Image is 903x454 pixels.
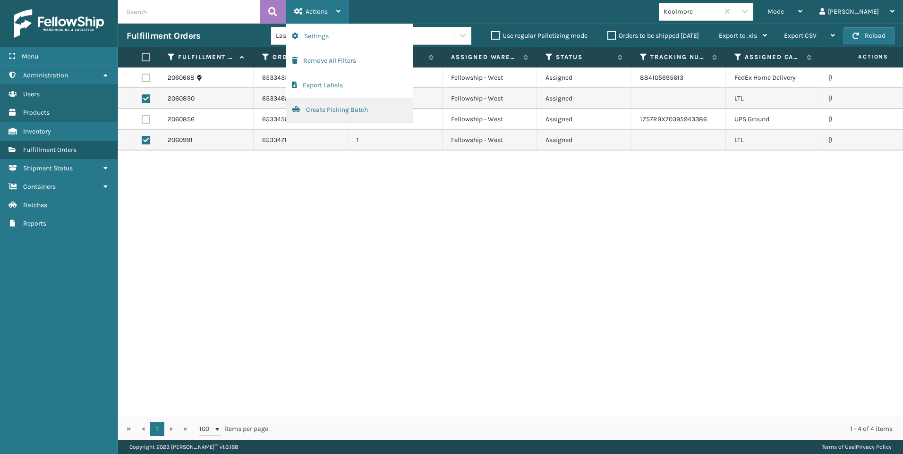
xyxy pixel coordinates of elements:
span: Administration [23,71,68,79]
td: 6533471 [254,130,348,151]
td: Fellowship - West [443,67,537,88]
span: Fulfillment Orders [23,146,77,154]
label: Orders to be shipped [DATE] [607,32,699,40]
td: Fellowship - West [443,130,537,151]
span: Mode [767,8,784,16]
span: Batches [23,201,47,209]
td: Assigned [537,88,631,109]
span: Reports [23,219,46,227]
label: Fulfillment Order Id [178,53,235,61]
span: Actions [306,8,328,16]
td: LTL [726,130,820,151]
td: FedEx Home Delivery [726,67,820,88]
span: Actions [828,49,894,65]
div: | [822,440,892,454]
label: Order Number [273,53,330,61]
span: 100 [199,424,213,434]
span: Users [23,90,40,98]
td: 6533458 [254,109,348,130]
a: 2060850 [168,94,195,103]
p: Copyright 2023 [PERSON_NAME]™ v 1.0.188 [129,440,238,454]
td: Assigned [537,109,631,130]
div: 1 - 4 of 4 items [281,424,893,434]
label: Assigned Warehouse [451,53,519,61]
a: 1 [150,422,164,436]
img: logo [14,9,104,38]
td: Assigned [537,130,631,151]
label: Use regular Palletizing mode [491,32,588,40]
button: Export Labels [286,73,413,98]
button: Create Picking Batch [286,98,413,122]
div: Last 90 Days [276,31,349,41]
td: 1 [348,130,443,151]
a: 1Z57R9X70395943386 [640,115,707,123]
button: Reload [843,27,894,44]
span: Inventory [23,127,51,135]
span: Menu [22,52,38,60]
div: Koolmore [664,7,720,17]
a: Privacy Policy [856,444,892,450]
td: 6533433 [254,67,348,88]
td: UPS Ground [726,109,820,130]
span: Shipment Status [23,164,73,172]
td: Assigned [537,67,631,88]
span: Export to .xls [719,32,757,40]
label: Status [556,53,613,61]
a: 884105695613 [640,74,683,82]
span: Products [23,109,50,117]
h3: Fulfillment Orders [127,30,200,42]
label: Assigned Carrier Service [745,53,802,61]
a: 2060668 [168,73,195,83]
td: 6533462 [254,88,348,109]
span: items per page [199,422,268,436]
td: Fellowship - West [443,109,537,130]
a: Terms of Use [822,444,854,450]
button: Remove All Filters [286,49,413,73]
span: Containers [23,183,56,191]
a: 2060991 [168,135,193,145]
td: LTL [726,88,820,109]
a: 2060856 [168,115,195,124]
button: Settings [286,24,413,49]
td: Fellowship - West [443,88,537,109]
span: Export CSV [784,32,817,40]
label: Tracking Number [650,53,707,61]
